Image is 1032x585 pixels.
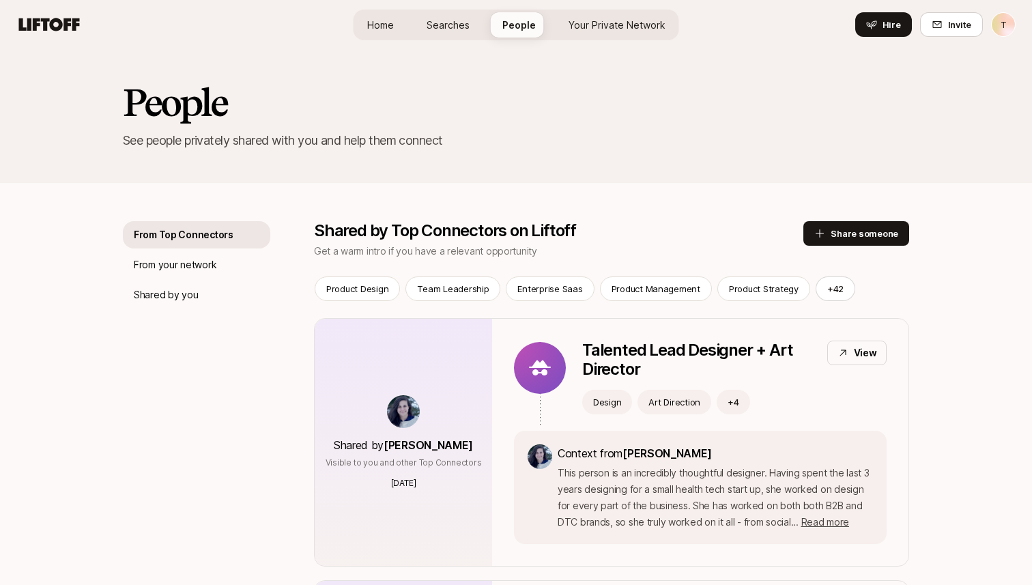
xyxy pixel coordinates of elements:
p: Art Direction [648,395,700,409]
p: View [854,345,877,361]
span: Read more [801,516,849,528]
span: Invite [948,18,971,31]
p: Context from [558,444,873,462]
p: Get a warm intro if you have a relevant opportunity [314,243,803,259]
p: Enterprise Saas [517,282,582,296]
p: Design [593,395,621,409]
img: f3789128_d726_40af_ba80_c488df0e0488.jpg [387,395,420,428]
span: Searches [427,18,470,32]
a: Searches [416,12,481,38]
button: Hire [855,12,912,37]
button: T [991,12,1016,37]
span: Hire [883,18,901,31]
span: Home [367,18,394,32]
a: Your Private Network [558,12,676,38]
button: Share someone [803,221,909,246]
p: From your network [134,257,216,273]
span: Your Private Network [569,18,665,32]
img: f3789128_d726_40af_ba80_c488df0e0488.jpg [528,444,552,469]
p: Team Leadership [417,282,489,296]
p: T [1001,16,1007,33]
span: [PERSON_NAME] [384,438,473,452]
p: [DATE] [391,477,416,489]
button: +4 [717,390,750,414]
p: Shared by you [134,287,198,303]
a: People [491,12,547,38]
span: [PERSON_NAME] [622,446,712,460]
a: Shared by[PERSON_NAME]Visible to you and other Top Connectors[DATE]Talented Lead Designer + Art D... [314,318,909,567]
p: Visible to you and other Top Connectors [326,457,482,469]
p: From Top Connectors [134,227,233,243]
p: Shared by [334,436,473,454]
button: +42 [816,276,855,301]
button: Invite [920,12,983,37]
p: Product Strategy [729,282,799,296]
h2: People [123,82,909,123]
p: Shared by Top Connectors on Liftoff [314,221,803,240]
p: Talented Lead Designer + Art Director [582,341,816,379]
a: Home [356,12,405,38]
span: People [502,18,536,32]
p: Product Management [612,282,700,296]
p: Product Design [326,282,388,296]
p: See people privately shared with you and help them connect [123,131,909,150]
p: This person is an incredibly thoughtful designer. Having spent the last 3 years designing for a s... [558,465,873,530]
